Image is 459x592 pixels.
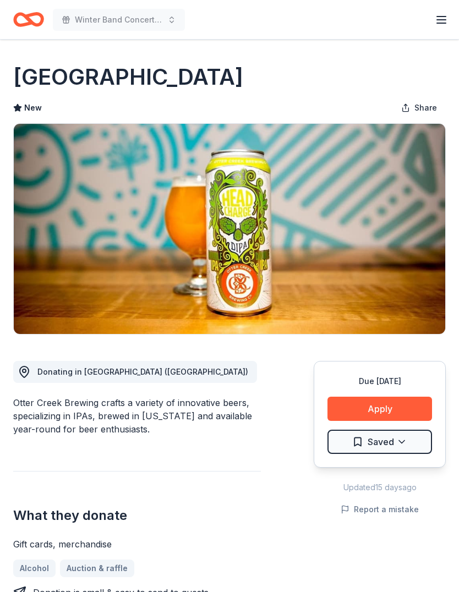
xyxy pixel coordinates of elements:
[13,7,44,32] a: Home
[13,396,261,436] div: Otter Creek Brewing crafts a variety of innovative beers, specializing in IPAs, brewed in [US_STA...
[24,101,42,114] span: New
[53,9,185,31] button: Winter Band Concert and Online Auction
[341,503,419,516] button: Report a mistake
[327,397,432,421] button: Apply
[327,430,432,454] button: Saved
[314,481,446,494] div: Updated 15 days ago
[60,560,134,577] a: Auction & raffle
[327,375,432,388] div: Due [DATE]
[13,507,261,524] h2: What they donate
[392,97,446,119] button: Share
[37,367,248,376] span: Donating in [GEOGRAPHIC_DATA] ([GEOGRAPHIC_DATA])
[414,101,437,114] span: Share
[75,13,163,26] span: Winter Band Concert and Online Auction
[13,538,261,551] div: Gift cards, merchandise
[13,560,56,577] a: Alcohol
[13,62,243,92] h1: [GEOGRAPHIC_DATA]
[14,124,445,334] img: Image for Otter Creek
[368,435,394,449] span: Saved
